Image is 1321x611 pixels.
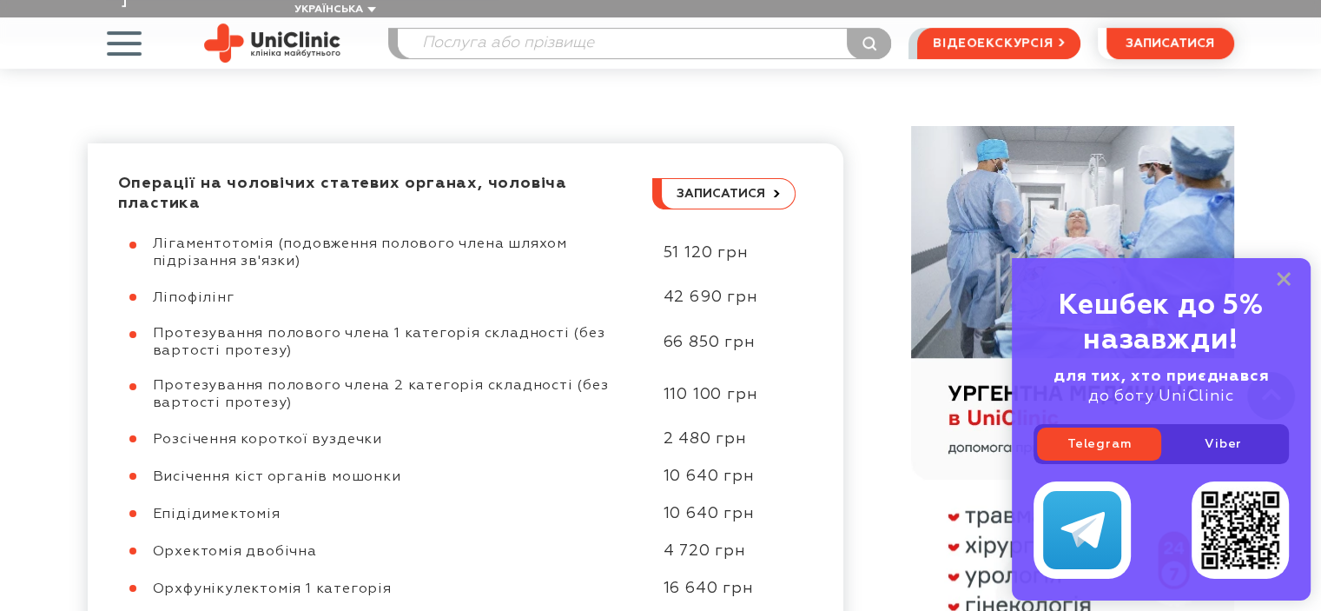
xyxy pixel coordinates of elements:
[153,433,382,447] span: Розсічення короткої вуздечки
[153,327,605,358] span: Протезування полового члена 1 категорія складності (без вартості протезу)
[1126,37,1214,50] span: записатися
[398,29,891,58] input: Послуга або прізвище
[677,188,765,200] span: записатися
[1161,428,1285,461] a: Viber
[1106,28,1234,59] button: записатися
[933,29,1053,58] span: відеоекскурсія
[1053,369,1269,384] b: для тих, хто приєднався
[118,174,652,214] div: Операції на чоловічих статевих органах, чоловіча пластика
[153,237,567,269] span: Лігаментотомія (подовження полового члена шляхом підрізання зв'язки)
[290,3,376,17] button: Українська
[153,582,392,596] span: Орхфунікулектомія 1 категорія
[646,579,796,599] div: 16 640 грн
[646,243,796,263] div: 51 120 грн
[917,28,1080,59] a: відеоекскурсія
[652,178,796,209] button: записатися
[646,288,796,308] div: 42 690 грн
[646,385,796,405] div: 110 100 грн
[1034,367,1289,407] div: до боту UniClinic
[153,508,281,521] span: Епідідимектомія
[294,4,363,15] span: Українська
[1037,428,1161,461] a: Telegram
[153,291,234,305] span: Ліпофілінг
[646,541,796,561] div: 4 720 грн
[646,429,796,449] div: 2 480 грн
[153,470,401,484] span: Висічення кіст органів мошонки
[153,545,317,559] span: Орхектомія двобічна
[204,23,340,63] img: Uniclinic
[153,379,609,410] span: Протезування полового члена 2 категорія складності (без вартості протезу)
[1034,289,1289,358] div: Кешбек до 5% назавжди!
[646,333,796,353] div: 66 850 грн
[646,504,796,524] div: 10 640 грн
[646,467,796,487] div: 10 640 грн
